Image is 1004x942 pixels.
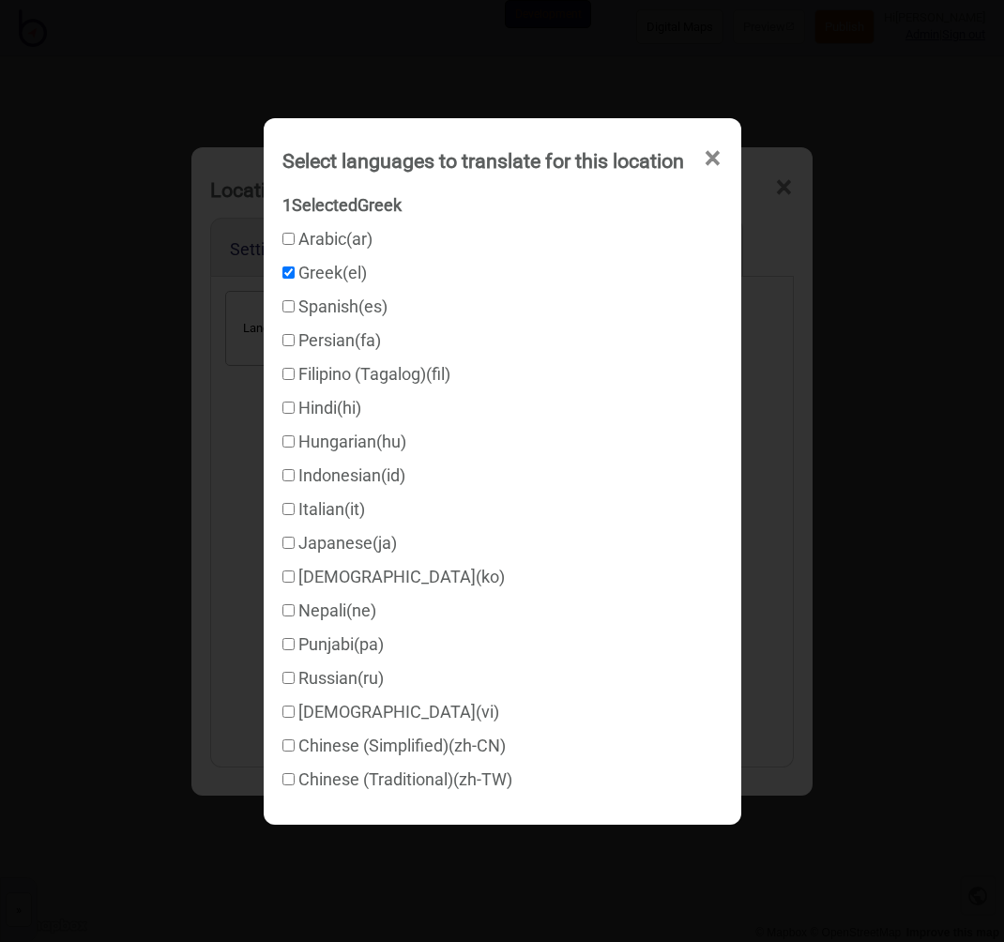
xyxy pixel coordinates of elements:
[282,465,405,485] label: Indonesian ( id )
[282,266,295,279] input: Greek(el)
[282,435,295,448] input: Hungarian(hu)
[282,229,373,249] label: Arabic ( ar )
[282,668,384,688] label: Russian ( ru )
[282,469,295,481] input: Indonesian(id)
[282,634,384,654] label: Punjabi ( pa )
[282,769,512,789] label: Chinese (Traditional) ( zh-TW )
[282,773,295,785] input: Chinese (Traditional)(zh-TW)
[282,533,397,553] label: Japanese ( ja )
[282,296,388,316] label: Spanish ( es )
[282,499,365,519] label: Italian ( it )
[282,739,295,752] input: Chinese (Simplified)(zh-CN)
[282,300,295,312] input: Spanish(es)
[282,537,295,549] input: Japanese(ja)
[282,503,295,515] input: Italian(it)
[282,263,367,282] label: Greek ( el )
[282,402,295,414] input: Hindi(hi)
[282,570,295,583] input: [DEMOGRAPHIC_DATA](ko)
[282,706,295,718] input: [DEMOGRAPHIC_DATA](vi)
[282,736,506,755] label: Chinese (Simplified) ( zh-CN )
[282,368,295,380] input: Filipino (Tagalog)(fil)
[282,638,295,650] input: Punjabi(pa)
[282,334,295,346] input: Persian(fa)
[282,702,499,722] label: [DEMOGRAPHIC_DATA] ( vi )
[282,600,376,620] label: Nepali ( ne )
[282,330,381,350] label: Persian ( fa )
[282,141,684,181] div: Select languages to translate for this location
[282,233,295,245] input: Arabic(ar)
[282,604,295,616] input: Nepali(ne)
[282,195,402,215] strong: 1 Selected Greek
[282,364,450,384] label: Filipino (Tagalog) ( fil )
[282,432,406,451] label: Hungarian ( hu )
[282,398,361,418] label: Hindi ( hi )
[703,128,723,190] span: ×
[282,672,295,684] input: Russian(ru)
[282,567,505,586] label: [DEMOGRAPHIC_DATA] ( ko )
